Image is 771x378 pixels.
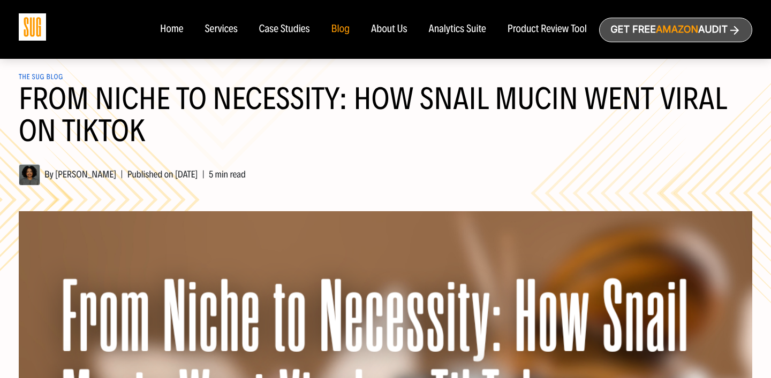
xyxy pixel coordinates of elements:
[198,168,208,180] span: |
[508,24,587,35] a: Product Review Tool
[331,24,350,35] a: Blog
[19,83,752,160] h1: From Niche to Necessity: How Snail Mucin Went Viral on TikTok
[160,24,183,35] a: Home
[371,24,407,35] a: About Us
[429,24,486,35] a: Analytics Suite
[19,168,246,180] span: By [PERSON_NAME] Published on [DATE] 5 min read
[205,24,237,35] a: Services
[656,24,698,35] span: Amazon
[116,168,127,180] span: |
[259,24,310,35] a: Case Studies
[19,13,46,41] img: Sug
[19,164,40,186] img: Hanna Tekle
[19,73,63,81] a: The SUG Blog
[599,18,752,42] a: Get freeAmazonAudit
